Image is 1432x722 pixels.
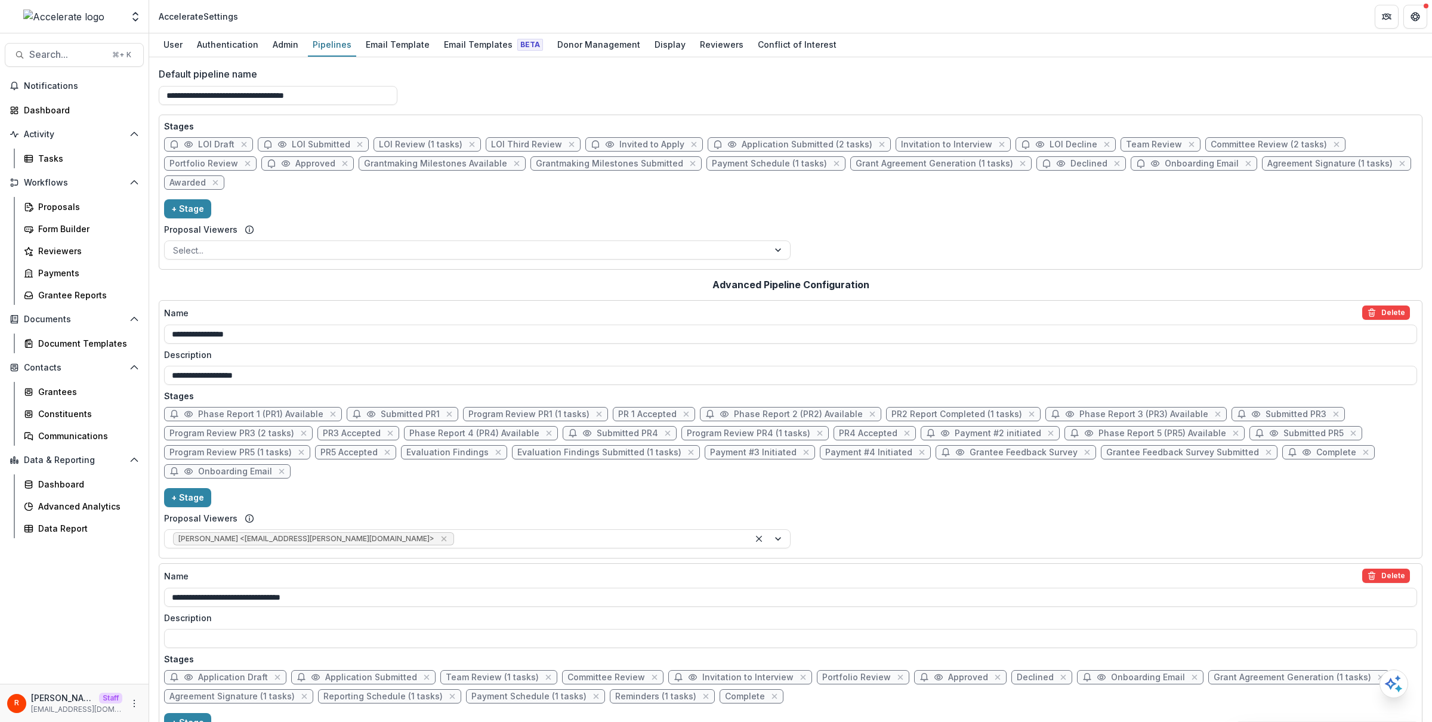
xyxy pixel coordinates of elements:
[1396,158,1408,169] button: close
[710,448,797,458] span: Payment #3 Initiated
[948,672,988,683] span: Approved
[169,448,292,458] span: Program Review PR5 (1 tasks)
[164,199,211,218] button: + Stage
[712,279,869,291] h2: Advanced Pipeline Configuration
[1330,408,1342,420] button: close
[164,348,1410,361] label: Description
[1263,446,1274,458] button: close
[295,446,307,458] button: close
[198,409,323,419] span: Phase Report 1 (PR1) Available
[24,363,125,373] span: Contacts
[38,289,134,301] div: Grantee Reports
[361,33,434,57] a: Email Template
[1214,672,1371,683] span: Grant Agreement Generation (1 tasks)
[19,382,144,402] a: Grantees
[1111,158,1123,169] button: close
[38,430,134,442] div: Communications
[406,448,489,458] span: Evaluation Findings
[192,33,263,57] a: Authentication
[323,692,443,702] span: Reporting Schedule (1 tasks)
[1045,427,1057,439] button: close
[209,177,221,189] button: close
[164,570,189,582] p: Name
[323,428,381,439] span: PR3 Accepted
[5,358,144,377] button: Open Contacts
[814,427,826,439] button: close
[769,690,780,702] button: close
[99,693,122,704] p: Staff
[1186,138,1198,150] button: close
[543,427,555,439] button: close
[38,408,134,420] div: Constituents
[127,696,141,711] button: More
[164,120,1417,132] p: Stages
[734,409,863,419] span: Phase Report 2 (PR2) Available
[24,104,134,116] div: Dashboard
[38,200,134,213] div: Proposals
[1211,140,1327,150] span: Committee Review (2 tasks)
[992,671,1004,683] button: close
[1189,671,1200,683] button: close
[439,36,548,53] div: Email Templates
[159,10,238,23] div: Accelerate Settings
[169,159,238,169] span: Portfolio Review
[955,428,1041,439] span: Payment #2 initiated
[159,36,187,53] div: User
[567,672,645,683] span: Committee Review
[5,451,144,470] button: Open Data & Reporting
[1050,140,1097,150] span: LOI Decline
[618,409,677,419] span: PR 1 Accepted
[242,158,254,169] button: close
[421,671,433,683] button: close
[169,692,295,702] span: Agreement Signature (1 tasks)
[24,314,125,325] span: Documents
[1098,428,1226,439] span: Phase Report 5 (PR5) Available
[1212,408,1224,420] button: close
[320,448,378,458] span: PR5 Accepted
[339,158,351,169] button: close
[19,474,144,494] a: Dashboard
[619,140,684,150] span: Invited to Apply
[1347,427,1359,439] button: close
[164,488,211,507] button: + Stage
[38,478,134,490] div: Dashboard
[5,125,144,144] button: Open Activity
[687,428,810,439] span: Program Review PR4 (1 tasks)
[753,33,841,57] a: Conflict of Interest
[593,408,605,420] button: close
[536,159,683,169] span: Grantmaking Milestones Submitted
[680,408,692,420] button: close
[1379,669,1408,698] button: Open AI Assistant
[38,337,134,350] div: Document Templates
[439,33,548,57] a: Email Templates Beta
[446,690,458,702] button: close
[154,8,243,25] nav: breadcrumb
[24,81,139,91] span: Notifications
[876,138,888,150] button: close
[1375,671,1387,683] button: close
[164,223,237,236] label: Proposal Viewers
[1070,159,1107,169] span: Declined
[164,512,237,524] label: Proposal Viewers
[164,307,189,319] p: Name
[164,612,1410,624] label: Description
[31,692,94,704] p: [PERSON_NAME]
[19,496,144,516] a: Advanced Analytics
[752,532,766,546] div: Clear selected options
[164,390,1417,402] p: Stages
[438,533,450,545] div: Remove Tu-Quyen Nguyen <tuquyen.nguyen@accelerate.us>
[1316,448,1356,458] span: Complete
[192,36,263,53] div: Authentication
[446,672,539,683] span: Team Review (1 tasks)
[19,426,144,446] a: Communications
[443,408,455,420] button: close
[14,699,19,707] div: Raj
[1057,671,1069,683] button: close
[1360,446,1372,458] button: close
[198,672,268,683] span: Application Draft
[1331,138,1342,150] button: close
[891,409,1022,419] span: PR2 Report Completed (1 tasks)
[650,36,690,53] div: Display
[1242,158,1254,169] button: close
[298,427,310,439] button: close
